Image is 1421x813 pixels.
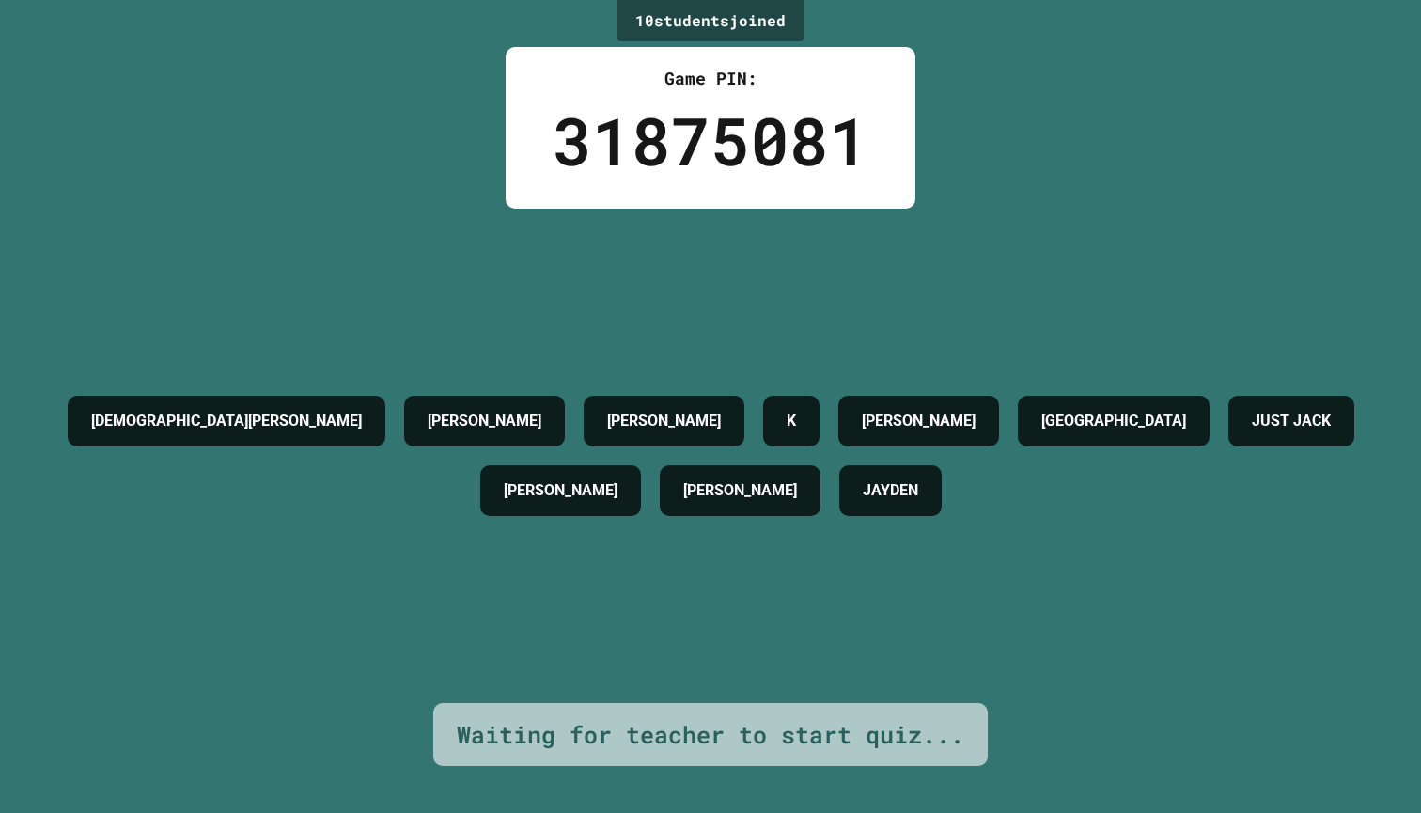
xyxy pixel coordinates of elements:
h4: [PERSON_NAME] [428,410,541,432]
h4: [PERSON_NAME] [683,479,797,502]
h4: [PERSON_NAME] [862,410,976,432]
div: Game PIN: [553,66,868,91]
h4: [GEOGRAPHIC_DATA] [1041,410,1186,432]
h4: JUST JACK [1252,410,1331,432]
h4: [PERSON_NAME] [607,410,721,432]
div: Waiting for teacher to start quiz... [457,717,964,753]
h4: K [787,410,796,432]
div: 31875081 [553,91,868,190]
h4: [DEMOGRAPHIC_DATA][PERSON_NAME] [91,410,362,432]
h4: JAYDEN [863,479,918,502]
h4: [PERSON_NAME] [504,479,617,502]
